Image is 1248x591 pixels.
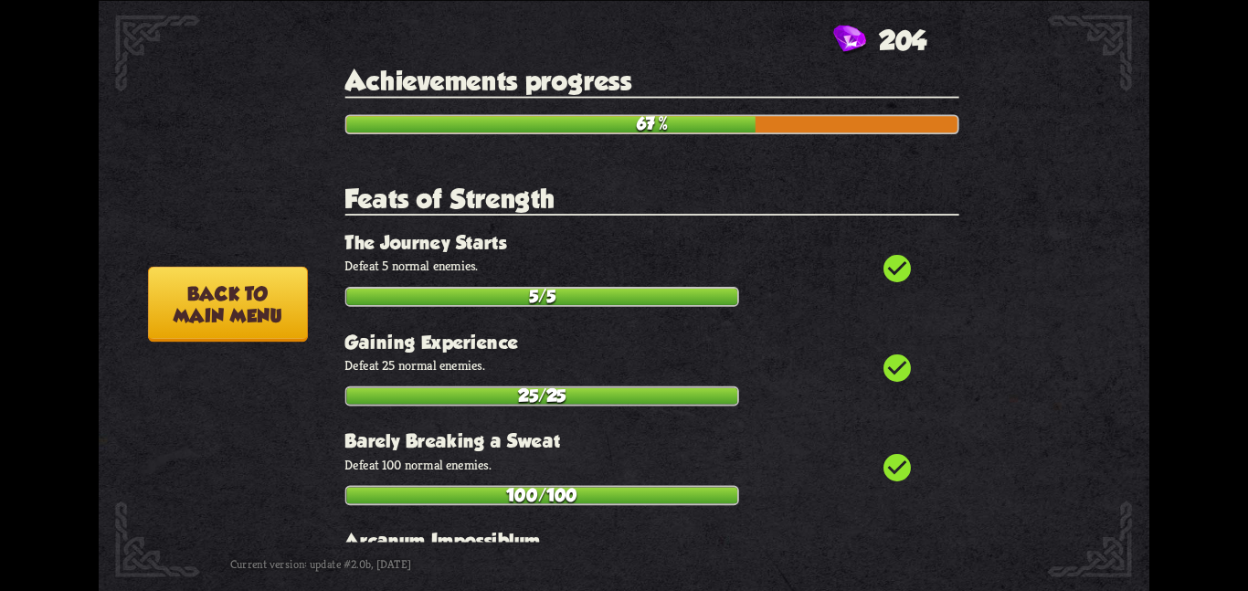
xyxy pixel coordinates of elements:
[833,25,866,56] img: Gem.png
[344,356,958,374] p: Defeat 25 normal enemies.
[346,116,957,132] div: 67%
[833,25,926,56] div: Gems
[344,456,958,473] p: Defeat 100 normal enemies.
[344,183,958,215] h2: Feats of Strength
[344,331,958,352] h3: Gaining Experience
[346,487,737,503] div: 100/100
[344,231,958,252] h3: The Journey Starts
[344,430,958,451] h3: Barely Breaking a Sweat
[346,288,737,304] div: 5/5
[881,252,914,285] i: check_circle
[346,387,737,404] div: 25/25
[344,66,958,98] h2: Achievements progress
[148,266,308,342] button: Back tomain menu
[881,352,914,385] i: check_circle
[881,450,914,483] i: check_circle
[344,530,958,551] h3: Arcanum Impossiblum
[344,257,958,274] p: Defeat 5 normal enemies.
[230,547,548,578] div: Current version: update #2.0b, [DATE]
